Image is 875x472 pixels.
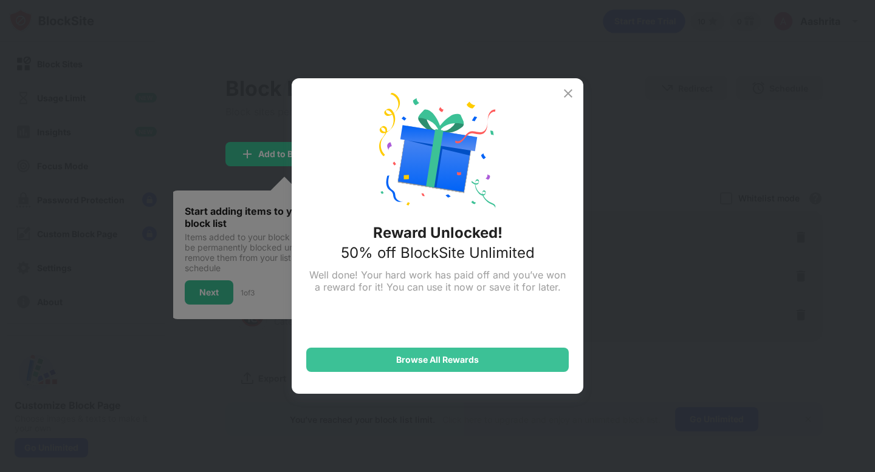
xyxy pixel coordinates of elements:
[373,224,503,241] div: Reward Unlocked!
[561,86,575,101] img: x-button.svg
[306,269,569,293] div: Well done! Your hard work has paid off and you’ve won a reward for it! You can use it now or save...
[379,93,496,209] img: reward-unlock.svg
[341,244,535,261] div: 50% off BlockSite Unlimited
[396,355,479,365] div: Browse All Rewards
